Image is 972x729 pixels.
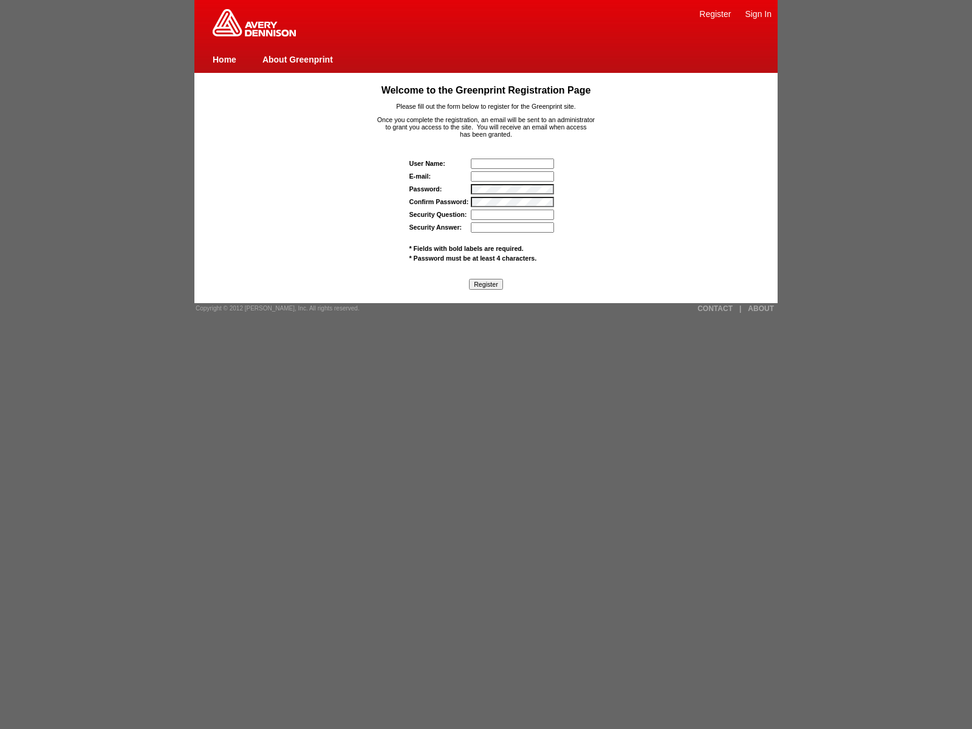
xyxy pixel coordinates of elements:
[218,116,755,138] p: Once you complete the registration, an email will be sent to an administrator to grant you access...
[218,103,755,110] p: Please fill out the form below to register for the Greenprint site.
[697,304,733,313] a: CONTACT
[748,304,774,313] a: ABOUT
[739,304,741,313] a: |
[218,85,755,96] h1: Welcome to the Greenprint Registration Page
[409,185,442,193] label: Password:
[745,9,772,19] a: Sign In
[409,224,462,231] label: Security Answer:
[196,305,360,312] span: Copyright © 2012 [PERSON_NAME], Inc. All rights reserved.
[699,9,731,19] a: Register
[409,255,537,262] span: * Password must be at least 4 characters.
[409,245,524,252] span: * Fields with bold labels are required.
[213,9,296,36] img: Home
[213,55,236,64] a: Home
[409,211,467,218] label: Security Question:
[409,160,445,167] strong: User Name:
[409,173,431,180] label: E-mail:
[213,30,296,38] a: Greenprint
[262,55,333,64] a: About Greenprint
[469,279,503,290] input: Register
[409,198,469,205] label: Confirm Password:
